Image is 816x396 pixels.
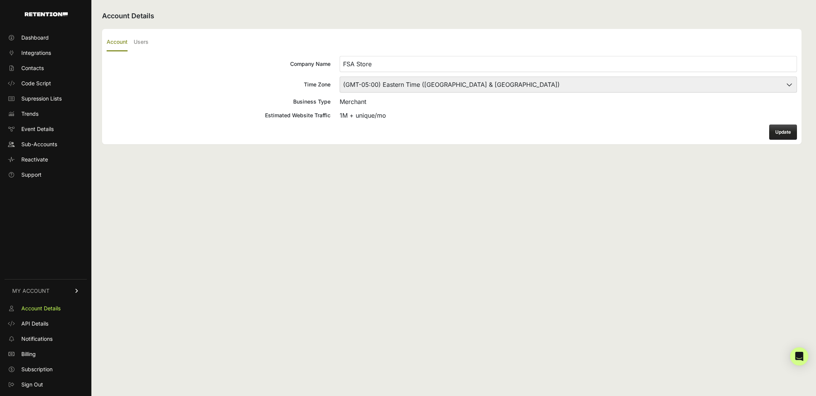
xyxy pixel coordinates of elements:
a: Billing [5,348,87,360]
img: Retention.com [25,12,68,16]
a: Code Script [5,77,87,89]
div: Company Name [107,60,331,68]
div: Open Intercom Messenger [790,347,808,366]
a: Trends [5,108,87,120]
a: Reactivate [5,153,87,166]
div: Business Type [107,98,331,105]
a: Notifications [5,333,87,345]
span: Notifications [21,335,53,343]
a: Account Details [5,302,87,315]
a: Contacts [5,62,87,74]
a: Sub-Accounts [5,138,87,150]
span: Account Details [21,305,61,312]
span: Dashboard [21,34,49,42]
a: API Details [5,318,87,330]
a: Sign Out [5,378,87,391]
span: Integrations [21,49,51,57]
select: Time Zone [340,77,797,93]
a: Dashboard [5,32,87,44]
button: Update [769,125,797,140]
span: Sign Out [21,381,43,388]
span: Contacts [21,64,44,72]
span: Trends [21,110,38,118]
span: Sub-Accounts [21,141,57,148]
div: Estimated Website Traffic [107,112,331,119]
h2: Account Details [102,11,802,21]
label: Account [107,34,128,51]
span: Supression Lists [21,95,62,102]
span: Billing [21,350,36,358]
div: Time Zone [107,81,331,88]
input: Company Name [340,56,797,72]
a: Support [5,169,87,181]
a: Subscription [5,363,87,375]
a: Integrations [5,47,87,59]
span: Subscription [21,366,53,373]
span: MY ACCOUNT [12,287,50,295]
div: Merchant [340,97,797,106]
label: Users [134,34,149,51]
span: Event Details [21,125,54,133]
span: Support [21,171,42,179]
div: 1M + unique/mo [340,111,797,120]
a: MY ACCOUNT [5,279,87,302]
a: Event Details [5,123,87,135]
a: Supression Lists [5,93,87,105]
span: Reactivate [21,156,48,163]
span: API Details [21,320,48,327]
span: Code Script [21,80,51,87]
